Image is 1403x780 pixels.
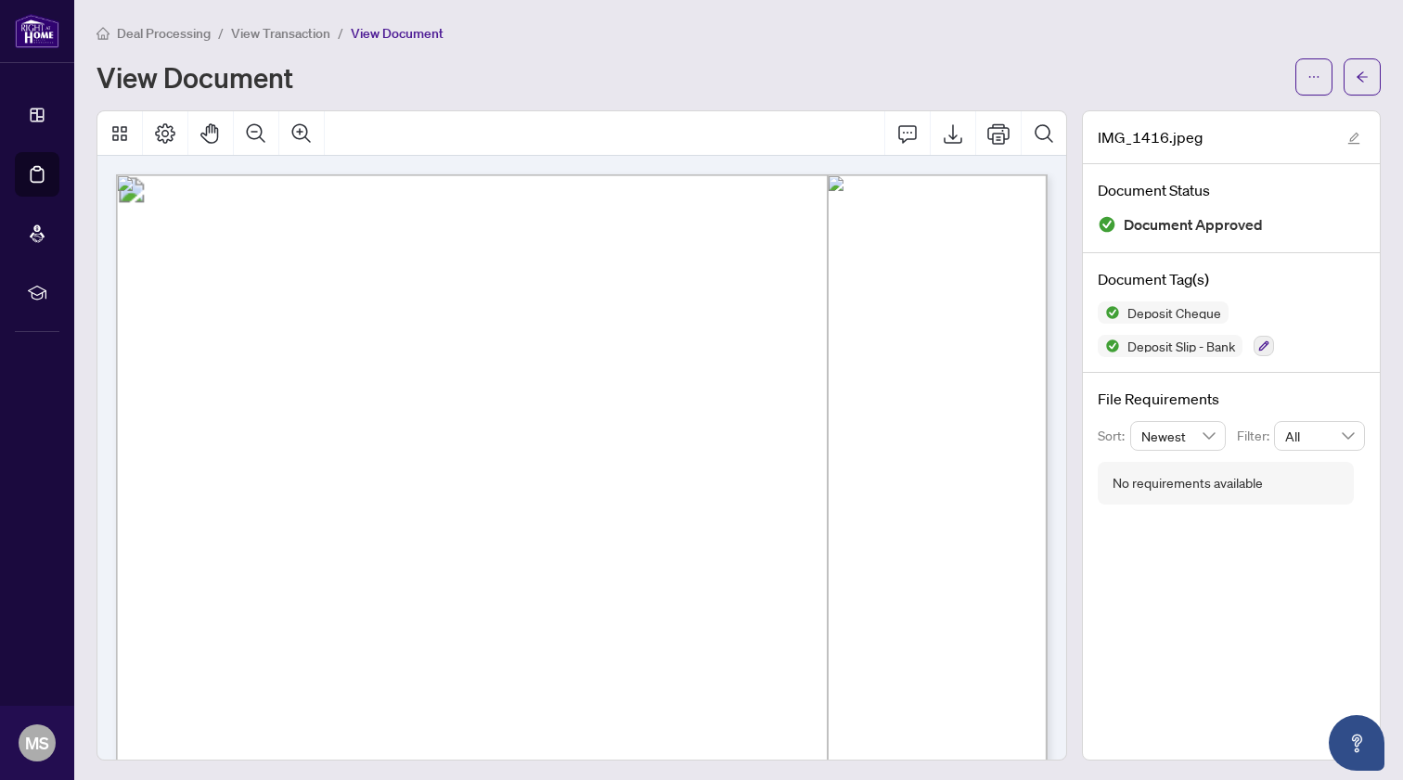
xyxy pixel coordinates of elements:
span: ellipsis [1307,70,1320,83]
span: Newest [1141,422,1216,450]
h4: File Requirements [1098,388,1365,410]
h1: View Document [97,62,293,92]
span: arrow-left [1356,70,1369,83]
span: Deal Processing [117,25,211,42]
span: Document Approved [1124,212,1263,237]
span: IMG_1416.jpeg [1098,126,1203,148]
span: View Transaction [231,25,330,42]
span: edit [1347,132,1360,145]
img: Status Icon [1098,335,1120,357]
span: Deposit Slip - Bank [1120,339,1242,352]
li: / [338,22,343,44]
span: All [1285,422,1354,450]
h4: Document Tag(s) [1098,268,1365,290]
h4: Document Status [1098,179,1365,201]
li: / [218,22,224,44]
img: Status Icon [1098,301,1120,324]
span: MS [25,730,49,756]
span: View Document [351,25,444,42]
span: Deposit Cheque [1120,306,1229,319]
p: Sort: [1098,426,1130,446]
img: logo [15,14,59,48]
button: Open asap [1329,715,1384,771]
img: Document Status [1098,215,1116,234]
div: No requirements available [1113,473,1263,493]
span: home [97,27,109,40]
p: Filter: [1237,426,1274,446]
